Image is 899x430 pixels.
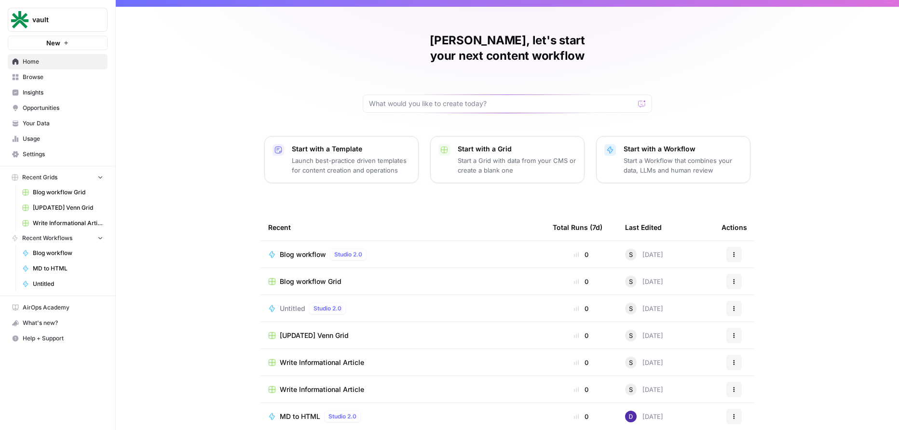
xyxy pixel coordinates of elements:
span: Browse [23,73,103,81]
a: Settings [8,147,108,162]
div: 0 [553,358,610,367]
a: [UPDATED] Venn Grid [18,200,108,215]
span: Your Data [23,119,103,128]
a: Browse [8,69,108,85]
a: Home [8,54,108,69]
a: Blog workflow Grid [18,185,108,200]
span: Insights [23,88,103,97]
span: Write Informational Article [280,385,364,394]
span: [UPDATED] Venn Grid [33,203,103,212]
div: 0 [553,412,610,421]
a: MD to HTML [18,261,108,276]
div: Total Runs (7d) [553,214,602,241]
img: 6clbhjv5t98vtpq4yyt91utag0vy [625,411,637,422]
a: [UPDATED] Venn Grid [268,331,537,340]
span: Recent Workflows [22,234,72,242]
span: S [629,385,633,394]
a: Usage [8,131,108,147]
h1: [PERSON_NAME], let's start your next content workflow [363,33,652,64]
span: Opportunities [23,104,103,112]
span: Usage [23,134,103,143]
a: MD to HTMLStudio 2.0 [268,411,537,422]
span: Studio 2.0 [328,412,356,421]
img: vault Logo [11,11,28,28]
span: Blog workflow [280,250,326,259]
button: Start with a WorkflowStart a Workflow that combines your data, LLMs and human review [596,136,750,183]
div: [DATE] [625,411,663,422]
a: AirOps Academy [8,300,108,315]
button: What's new? [8,315,108,331]
div: [DATE] [625,357,663,368]
span: AirOps Academy [23,303,103,312]
span: [UPDATED] Venn Grid [280,331,349,340]
span: Write Informational Article [280,358,364,367]
p: Launch best-practice driven templates for content creation and operations [292,156,410,175]
div: 0 [553,331,610,340]
span: Studio 2.0 [313,304,341,313]
a: Blog workflow [18,245,108,261]
a: Opportunities [8,100,108,116]
div: Recent [268,214,537,241]
button: Recent Grids [8,170,108,185]
span: S [629,358,633,367]
span: Write Informational Article [33,219,103,228]
a: Write Informational Article [18,215,108,231]
span: S [629,304,633,313]
a: Write Informational Article [268,358,537,367]
span: Blog workflow Grid [280,277,341,286]
span: MD to HTML [33,264,103,273]
div: 0 [553,277,610,286]
button: Start with a GridStart a Grid with data from your CMS or create a blank one [430,136,585,183]
p: Start with a Grid [458,144,576,154]
div: 0 [553,250,610,259]
div: [DATE] [625,276,663,287]
span: S [629,277,633,286]
div: [DATE] [625,249,663,260]
span: Untitled [280,304,305,313]
a: Blog workflow Grid [268,277,537,286]
span: MD to HTML [280,412,320,421]
button: Help + Support [8,331,108,346]
button: Recent Workflows [8,231,108,245]
div: 0 [553,385,610,394]
div: Actions [722,214,747,241]
div: [DATE] [625,330,663,341]
span: Recent Grids [22,173,57,182]
div: 0 [553,304,610,313]
span: Help + Support [23,334,103,343]
span: S [629,250,633,259]
button: Start with a TemplateLaunch best-practice driven templates for content creation and operations [264,136,419,183]
div: What's new? [8,316,107,330]
a: UntitledStudio 2.0 [268,303,537,314]
div: Last Edited [625,214,662,241]
div: [DATE] [625,303,663,314]
p: Start a Workflow that combines your data, LLMs and human review [624,156,742,175]
a: Untitled [18,276,108,292]
span: Settings [23,150,103,159]
a: Your Data [8,116,108,131]
span: Blog workflow Grid [33,188,103,197]
p: Start a Grid with data from your CMS or create a blank one [458,156,576,175]
span: New [46,38,60,48]
a: Insights [8,85,108,100]
span: Untitled [33,280,103,288]
button: New [8,36,108,50]
span: S [629,331,633,340]
input: What would you like to create today? [369,99,634,108]
a: Write Informational Article [268,385,537,394]
div: [DATE] [625,384,663,395]
a: Blog workflowStudio 2.0 [268,249,537,260]
span: Studio 2.0 [334,250,362,259]
button: Workspace: vault [8,8,108,32]
p: Start with a Workflow [624,144,742,154]
span: Blog workflow [33,249,103,257]
span: vault [32,15,91,25]
span: Home [23,57,103,66]
p: Start with a Template [292,144,410,154]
